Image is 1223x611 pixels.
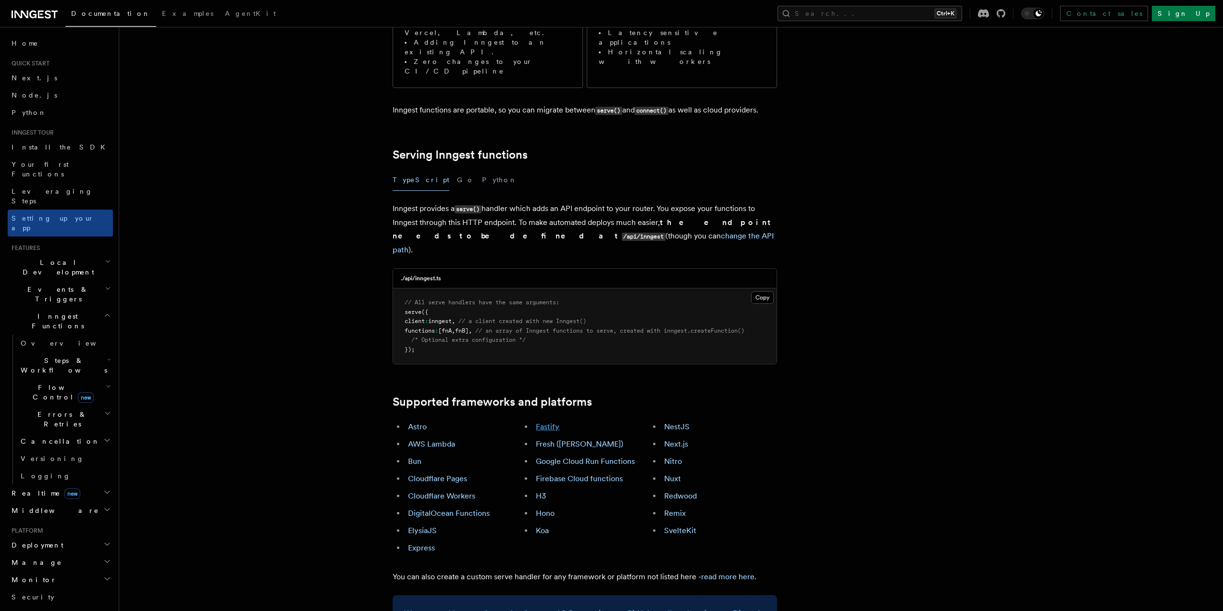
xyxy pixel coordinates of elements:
[17,335,113,352] a: Overview
[65,3,156,27] a: Documentation
[778,6,962,21] button: Search...Ctrl+K
[475,327,744,334] span: // an array of Inngest functions to serve, created with inngest.createFunction()
[408,474,467,483] a: Cloudflare Pages
[12,593,54,601] span: Security
[8,129,54,137] span: Inngest tour
[664,509,686,518] a: Remix
[458,318,586,324] span: // a client created with new Inngest()
[536,422,559,431] a: Fastify
[536,526,549,535] a: Koa
[8,312,104,331] span: Inngest Functions
[536,457,635,466] a: Google Cloud Run Functions
[17,356,107,375] span: Steps & Workflows
[21,339,120,347] span: Overview
[405,346,415,353] span: });
[1060,6,1148,21] a: Contact sales
[17,450,113,467] a: Versioning
[393,169,449,191] button: TypeScript
[635,107,668,115] code: connect()
[457,169,474,191] button: Go
[12,38,38,48] span: Home
[8,488,80,498] span: Realtime
[393,395,592,409] a: Supported frameworks and platforms
[664,457,682,466] a: Nitro
[8,527,43,535] span: Platform
[536,509,555,518] a: Hono
[1021,8,1044,19] button: Toggle dark mode
[8,35,113,52] a: Home
[8,87,113,104] a: Node.js
[12,214,94,232] span: Setting up your app
[408,543,435,552] a: Express
[12,109,47,116] span: Python
[664,526,696,535] a: SvelteKit
[455,327,469,334] span: fnB]
[425,318,428,324] span: :
[17,379,113,406] button: Flow Controlnew
[536,474,623,483] a: Firebase Cloud functions
[8,156,113,183] a: Your first Functions
[8,506,99,515] span: Middleware
[393,103,777,117] p: Inngest functions are portable, so you can migrate between and as well as cloud providers.
[8,244,40,252] span: Features
[1152,6,1215,21] a: Sign Up
[8,588,113,606] a: Security
[408,439,455,449] a: AWS Lambda
[8,210,113,237] a: Setting up your app
[78,392,94,403] span: new
[8,281,113,308] button: Events & Triggers
[482,169,517,191] button: Python
[664,439,688,449] a: Next.js
[428,318,452,324] span: inngest
[8,502,113,519] button: Middleware
[405,318,425,324] span: client
[12,143,111,151] span: Install the SDK
[408,509,490,518] a: DigitalOcean Functions
[8,69,113,87] a: Next.js
[452,318,455,324] span: ,
[421,309,428,315] span: ({
[8,335,113,485] div: Inngest Functions
[595,107,622,115] code: serve()
[219,3,282,26] a: AgentKit
[664,474,681,483] a: Nuxt
[452,327,455,334] span: ,
[411,337,526,343] span: /* Optional extra configuration */
[401,274,441,282] h3: ./api/inngest.ts
[599,28,765,47] li: Latency sensitive applications
[405,327,435,334] span: functions
[405,37,571,57] li: Adding Inngest to an existing API.
[17,433,113,450] button: Cancellation
[8,104,113,121] a: Python
[405,299,559,306] span: // All serve handlers have the same arguments:
[8,258,105,277] span: Local Development
[469,327,472,334] span: ,
[71,10,150,17] span: Documentation
[17,410,104,429] span: Errors & Retries
[12,161,69,178] span: Your first Functions
[12,187,93,205] span: Leveraging Steps
[17,406,113,433] button: Errors & Retries
[393,148,528,162] a: Serving Inngest functions
[225,10,276,17] span: AgentKit
[8,485,113,502] button: Realtimenew
[536,439,623,449] a: Fresh ([PERSON_NAME])
[408,491,475,500] a: Cloudflare Workers
[156,3,219,26] a: Examples
[8,285,105,304] span: Events & Triggers
[408,526,437,535] a: ElysiaJS
[8,558,62,567] span: Manage
[8,540,63,550] span: Deployment
[64,488,80,499] span: new
[12,74,57,82] span: Next.js
[162,10,213,17] span: Examples
[8,60,49,67] span: Quick start
[455,205,482,213] code: serve()
[408,457,421,466] a: Bun
[664,422,690,431] a: NestJS
[599,47,765,66] li: Horizontal scaling with workers
[17,383,106,402] span: Flow Control
[751,291,774,304] button: Copy
[17,467,113,485] a: Logging
[438,327,452,334] span: [fnA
